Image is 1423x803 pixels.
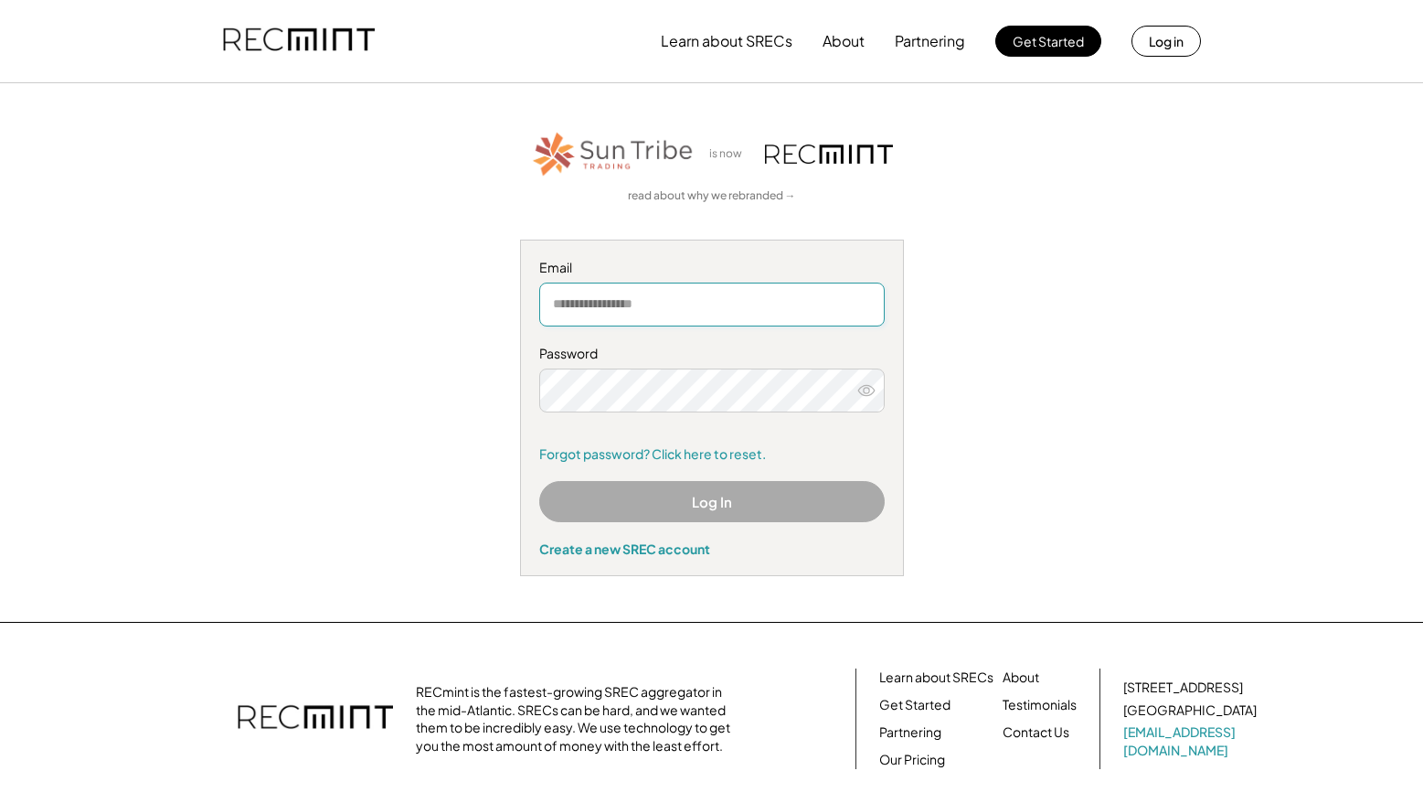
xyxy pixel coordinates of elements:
a: [EMAIL_ADDRESS][DOMAIN_NAME] [1123,723,1260,759]
div: Password [539,345,885,363]
a: Contact Us [1003,723,1069,742]
button: Log in [1131,26,1201,57]
div: [GEOGRAPHIC_DATA] [1123,701,1257,720]
a: Partnering [879,723,941,742]
button: About [823,23,865,59]
div: [STREET_ADDRESS] [1123,679,1243,697]
img: recmint-logotype%403x.png [765,145,893,164]
img: recmint-logotype%403x.png [223,10,375,72]
div: is now [705,146,756,162]
a: read about why we rebranded → [628,188,796,204]
a: Forgot password? Click here to reset. [539,445,885,464]
img: STT_Horizontal_Logo%2B-%2BColor.png [531,129,696,179]
a: Testimonials [1003,696,1077,714]
div: RECmint is the fastest-growing SREC aggregator in the mid-Atlantic. SRECs can be hard, and we wan... [416,683,740,755]
a: Get Started [879,696,950,714]
button: Log In [539,481,885,522]
button: Partnering [895,23,965,59]
a: Learn about SRECs [879,669,993,687]
a: Our Pricing [879,751,945,769]
div: Create a new SREC account [539,541,885,557]
a: About [1003,669,1039,687]
button: Learn about SRECs [661,23,792,59]
div: Email [539,259,885,277]
button: Get Started [995,26,1101,57]
img: recmint-logotype%403x.png [238,687,393,751]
